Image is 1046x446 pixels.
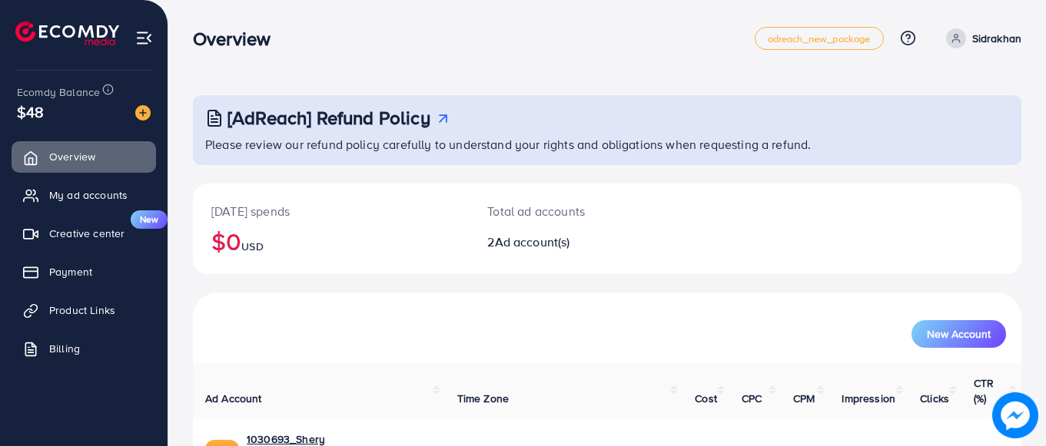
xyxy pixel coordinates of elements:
[49,302,115,318] span: Product Links
[135,105,151,121] img: image
[920,391,949,406] span: Clicks
[49,226,125,241] span: Creative center
[17,101,44,123] span: $48
[211,226,450,256] h2: $0
[241,239,263,254] span: USD
[927,329,991,339] span: New Account
[12,180,156,210] a: My ad accounts
[755,27,884,50] a: adreach_new_package
[227,107,430,129] h3: [AdReach] Refund Policy
[768,34,871,44] span: adreach_new_package
[495,233,570,250] span: Ad account(s)
[211,202,450,220] p: [DATE] spends
[793,391,815,406] span: CPM
[992,392,1038,438] img: image
[205,391,262,406] span: Ad Account
[135,29,153,47] img: menu
[49,187,128,203] span: My ad accounts
[49,149,95,164] span: Overview
[842,391,895,406] span: Impression
[912,320,1006,348] button: New Account
[487,235,658,249] h2: 2
[972,29,1021,48] p: Sidrakhan
[12,333,156,364] a: Billing
[49,264,92,279] span: Payment
[940,28,1021,48] a: Sidrakhan
[17,84,100,100] span: Ecomdy Balance
[12,141,156,172] a: Overview
[49,341,80,356] span: Billing
[131,210,168,229] span: New
[205,135,1012,154] p: Please review our refund policy carefully to understand your rights and obligations when requesti...
[12,295,156,325] a: Product Links
[487,202,658,220] p: Total ad accounts
[12,218,156,249] a: Creative centerNew
[457,391,509,406] span: Time Zone
[193,28,283,50] h3: Overview
[695,391,717,406] span: Cost
[15,21,119,45] img: logo
[742,391,762,406] span: CPC
[974,375,994,406] span: CTR (%)
[12,256,156,287] a: Payment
